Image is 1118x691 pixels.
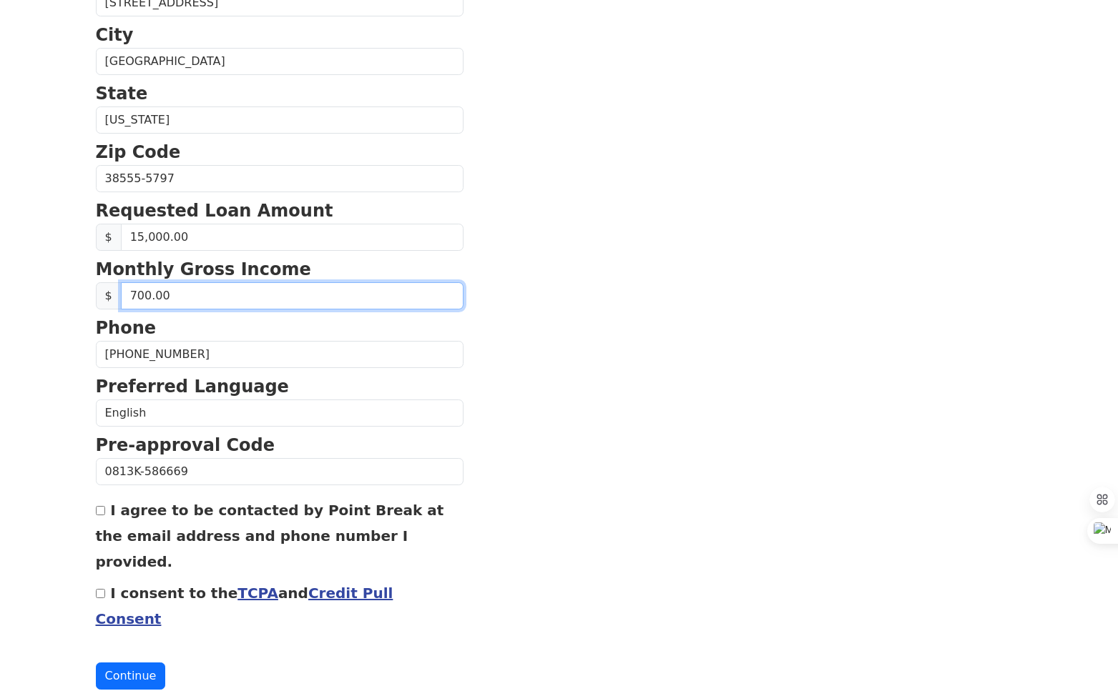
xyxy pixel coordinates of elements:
input: Requested Loan Amount [121,224,464,251]
label: I consent to the and [96,585,393,627]
p: Monthly Gross Income [96,257,464,282]
button: Continue [96,662,166,690]
a: TCPA [237,585,278,602]
input: Zip Code [96,165,464,192]
strong: City [96,25,134,45]
span: $ [96,282,122,309]
strong: Preferred Language [96,377,289,397]
strong: Requested Loan Amount [96,201,333,221]
strong: Pre-approval Code [96,435,275,455]
input: Phone [96,341,464,368]
input: 0.00 [121,282,464,309]
input: City [96,48,464,75]
span: $ [96,224,122,251]
input: Pre-approval Code [96,458,464,485]
strong: Phone [96,318,157,338]
label: I agree to be contacted by Point Break at the email address and phone number I provided. [96,502,444,570]
strong: State [96,84,148,104]
strong: Zip Code [96,142,181,162]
